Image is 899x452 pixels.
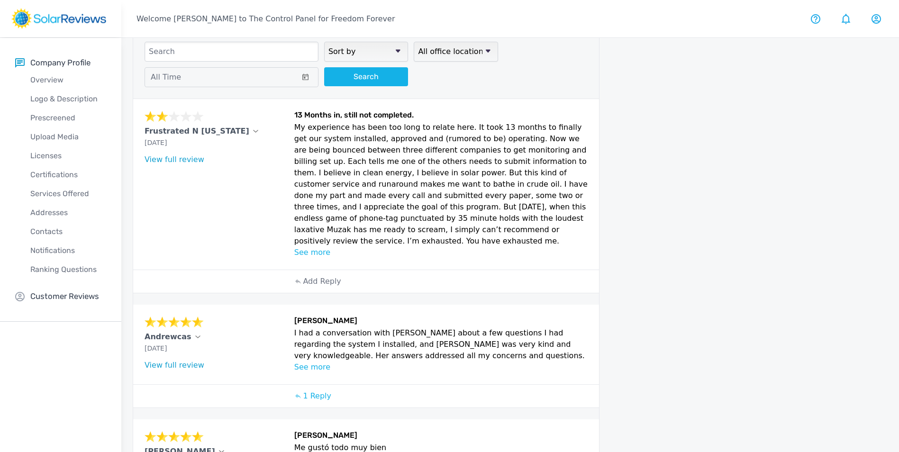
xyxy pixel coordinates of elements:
span: [DATE] [145,344,167,352]
h6: [PERSON_NAME] [294,316,588,327]
a: Addresses [15,203,121,222]
a: Upload Media [15,127,121,146]
a: Notifications [15,241,121,260]
button: All Time [145,67,318,87]
a: Services Offered [15,184,121,203]
p: Welcome [PERSON_NAME] to The Control Panel for Freedom Forever [136,13,395,25]
p: Addresses [15,207,121,218]
a: Prescreened [15,108,121,127]
p: Contacts [15,226,121,237]
p: Certifications [15,169,121,181]
p: Customer Reviews [30,290,99,302]
a: Certifications [15,165,121,184]
p: Licenses [15,150,121,162]
a: Contacts [15,222,121,241]
p: Overview [15,74,121,86]
p: Logo & Description [15,93,121,105]
a: Logo & Description [15,90,121,108]
p: I had a conversation with [PERSON_NAME] about a few questions I had regarding the system I instal... [294,327,588,362]
span: All Time [151,72,181,81]
p: Frustrated N [US_STATE] [145,126,249,137]
p: Company Profile [30,57,91,69]
p: Notifications [15,245,121,256]
p: Upload Media [15,131,121,143]
a: View full review [145,155,204,164]
p: My experience has been too long to relate here. It took 13 months to finally get our system insta... [294,122,588,247]
p: Add Reply [303,276,341,287]
p: Prescreened [15,112,121,124]
a: View full review [145,361,204,370]
a: Licenses [15,146,121,165]
p: See more [294,247,588,258]
button: Search [324,67,408,86]
input: Search [145,42,318,62]
p: Andrewcas [145,331,191,343]
a: Overview [15,71,121,90]
p: Ranking Questions [15,264,121,275]
p: Services Offered [15,188,121,199]
p: See more [294,362,588,373]
span: [DATE] [145,139,167,146]
p: 1 Reply [303,390,331,402]
h6: 13 Months in, still not completed. [294,110,588,122]
h6: [PERSON_NAME] [294,431,588,442]
a: Ranking Questions [15,260,121,279]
